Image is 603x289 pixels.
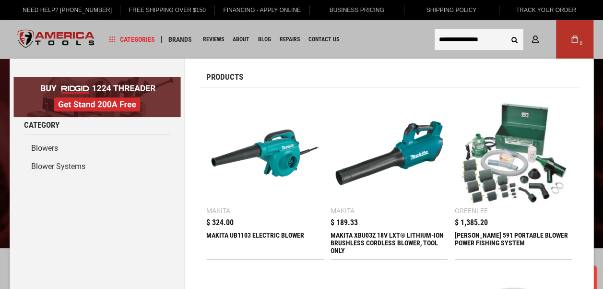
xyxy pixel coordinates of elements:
a: MAKITA XBU03Z 18V LXT® LITHIUM‑ION BRUSHLESS CORDLESS BLOWER, TOOL ONLY Makita $ 189.33 MAKITA XB... [331,95,448,259]
span: $ 324.00 [206,219,234,227]
a: Blower Systems [24,157,170,176]
div: Makita [206,207,230,214]
span: $ 1,385.20 [455,219,488,227]
span: Categories [109,36,155,43]
a: BOGO: Buy RIDGID® 1224 Threader, Get Stand 200A Free! [13,77,180,84]
img: BOGO: Buy RIDGID® 1224 Threader, Get Stand 200A Free! [13,77,180,117]
a: Categories [105,33,159,46]
div: MAKITA UB1103 ELECTRIC BLOWER [206,231,323,254]
span: Category [24,121,59,129]
span: Products [206,73,243,81]
div: GREENLEE 591 PORTABLE BLOWER POWER FISHING SYSTEM [455,231,572,254]
button: Open LiveChat chat widget [110,12,122,24]
span: $ 189.33 [331,219,358,227]
a: MAKITA UB1103 ELECTRIC BLOWER Makita $ 324.00 MAKITA UB1103 ELECTRIC BLOWER [206,95,323,259]
img: MAKITA UB1103 ELECTRIC BLOWER [211,99,319,207]
div: Makita [331,207,355,214]
button: Search [505,30,523,48]
span: Brands [168,36,192,43]
a: GREENLEE 591 PORTABLE BLOWER POWER FISHING SYSTEM Greenlee $ 1,385.20 [PERSON_NAME] 591 PORTABLE ... [455,95,572,259]
p: We're away right now. Please check back later! [13,14,108,22]
img: MAKITA XBU03Z 18V LXT® LITHIUM‑ION BRUSHLESS CORDLESS BLOWER, TOOL ONLY [335,99,443,207]
div: Greenlee [455,207,488,214]
a: Brands [164,33,196,46]
img: GREENLEE 591 PORTABLE BLOWER POWER FISHING SYSTEM [460,99,567,207]
div: MAKITA XBU03Z 18V LXT® LITHIUM‑ION BRUSHLESS CORDLESS BLOWER, TOOL ONLY [331,231,448,254]
a: Blowers [24,139,170,157]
